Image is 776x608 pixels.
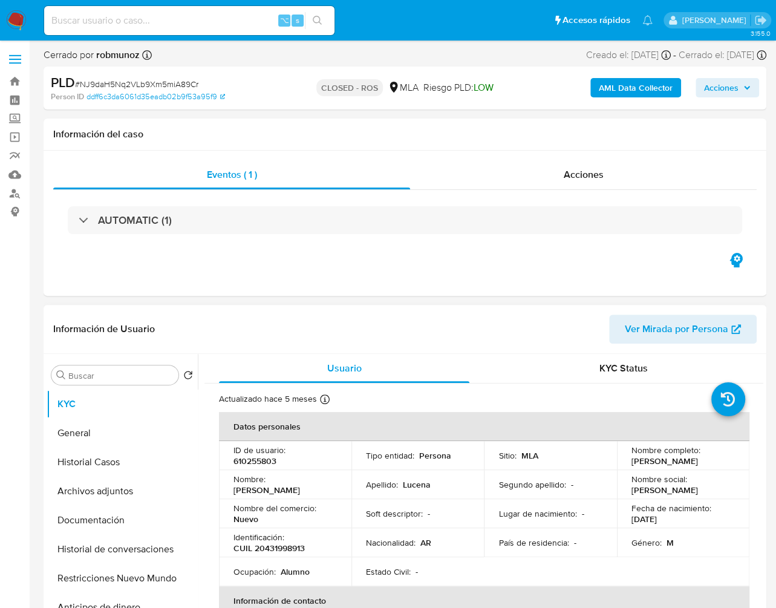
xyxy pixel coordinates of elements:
span: Riesgo PLD: [423,81,494,94]
p: Segundo apellido : [498,479,566,490]
button: General [47,419,198,448]
a: Notificaciones [642,15,653,25]
button: Restricciones Nuevo Mundo [47,564,198,593]
p: Género : [631,537,662,548]
p: 610255803 [233,456,276,466]
p: Alumno [281,566,310,577]
p: jessica.fukman@mercadolibre.com [682,15,750,26]
span: Accesos rápidos [562,14,630,27]
p: Identificación : [233,532,284,543]
input: Buscar usuario o caso... [44,13,334,28]
p: Actualizado hace 5 meses [219,393,317,405]
button: Documentación [47,506,198,535]
a: ddff6c3da6061d35eadb02b9f53a95f9 [86,91,225,102]
button: search-icon [305,12,330,29]
p: [DATE] [631,514,657,525]
span: LOW [474,80,494,94]
span: Acciones [704,78,739,97]
span: Ver Mirada por Persona [625,315,728,344]
b: AML Data Collector [599,78,673,97]
b: Person ID [51,91,84,102]
p: Nacionalidad : [366,537,416,548]
div: Cerrado el: [DATE] [679,48,766,62]
p: Lugar de nacimiento : [498,508,576,519]
button: Archivos adjuntos [47,477,198,506]
p: M [667,537,674,548]
p: AR [420,537,431,548]
b: robmunoz [94,48,140,62]
p: Soft descriptor : [366,508,423,519]
p: CUIL 20431998913 [233,543,305,554]
p: Nombre completo : [631,445,700,456]
h1: Información de Usuario [53,323,155,335]
p: ID de usuario : [233,445,285,456]
input: Buscar [68,370,174,381]
p: Nombre social : [631,474,687,485]
button: AML Data Collector [590,78,681,97]
p: [PERSON_NAME] [631,485,698,495]
a: Salir [754,14,767,27]
p: Apellido : [366,479,398,490]
span: # NJ9daH5Nq2VLb9Xm5miA89Cr [75,78,198,90]
div: MLA [388,81,419,94]
span: - [673,48,676,62]
span: Eventos ( 1 ) [207,168,257,181]
h1: Información del caso [53,128,757,140]
p: Lucena [403,479,431,490]
th: Datos personales [219,412,749,441]
p: Persona [419,450,451,461]
p: Nombre : [233,474,266,485]
span: KYC Status [599,361,648,375]
p: Estado Civil : [366,566,411,577]
p: Tipo entidad : [366,450,414,461]
p: Nuevo [233,514,258,525]
p: Sitio : [498,450,516,461]
p: CLOSED - ROS [316,79,383,96]
p: - [573,537,576,548]
button: KYC [47,390,198,419]
b: PLD [51,73,75,92]
p: [PERSON_NAME] [631,456,698,466]
p: Ocupación : [233,566,276,577]
span: Usuario [327,361,362,375]
button: Historial de conversaciones [47,535,198,564]
p: País de residencia : [498,537,569,548]
p: - [581,508,584,519]
button: Acciones [696,78,759,97]
p: MLA [521,450,538,461]
p: Nombre del comercio : [233,503,316,514]
p: - [570,479,573,490]
p: - [416,566,418,577]
p: [PERSON_NAME] [233,485,300,495]
span: Acciones [564,168,604,181]
span: s [296,15,299,26]
p: - [428,508,430,519]
p: Fecha de nacimiento : [631,503,711,514]
h3: AUTOMATIC (1) [98,214,172,227]
button: Historial Casos [47,448,198,477]
button: Volver al orden por defecto [183,370,193,384]
button: Ver Mirada por Persona [609,315,757,344]
span: ⌥ [279,15,289,26]
div: AUTOMATIC (1) [68,206,742,234]
button: Buscar [56,370,66,380]
span: Cerrado por [44,48,140,62]
div: Creado el: [DATE] [586,48,671,62]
